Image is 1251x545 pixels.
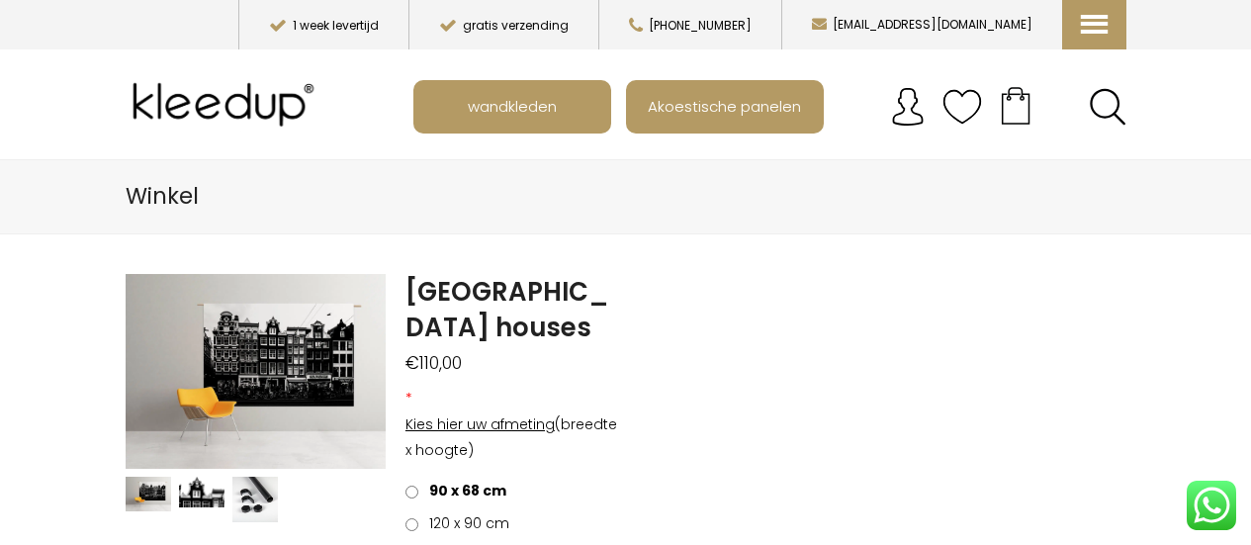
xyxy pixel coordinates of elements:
[415,82,609,132] a: wandkleden
[405,414,555,434] span: Kies hier uw afmeting
[422,513,509,533] span: 120 x 90 cm
[888,87,928,127] img: account.svg
[405,486,418,499] input: 90 x 68 cm
[179,477,224,507] img: Detail foto van wandkleed Kleedup Amsterdam houses. Wanddecoratie in zwart wit.
[405,518,418,531] input: 120 x 90 cm
[1089,88,1126,126] a: Search
[413,80,1141,134] nav: Main menu
[405,411,626,463] p: (breedte x hoogte)
[232,477,278,522] img: Amsterdam houses - Afbeelding 3
[422,481,506,500] span: 90 x 68 cm
[126,65,329,144] img: Kleedup
[942,87,982,127] img: verlanglijstje.svg
[637,87,812,125] span: Akoestische panelen
[126,180,199,212] span: Winkel
[628,82,822,132] a: Akoestische panelen
[982,80,1049,130] a: Your cart
[405,351,462,375] bdi: 110,00
[405,274,626,345] h1: [GEOGRAPHIC_DATA] houses
[405,351,419,375] span: €
[126,477,171,511] img: Wandkleed Kleedup van straatbeeld in Amsterdam. Leuk als wanddecoratie.
[457,87,568,125] span: wandkleden
[386,274,646,447] img: Detail foto van wandkleed Kleedup Amsterdam houses. Wanddecoratie in zwart wit.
